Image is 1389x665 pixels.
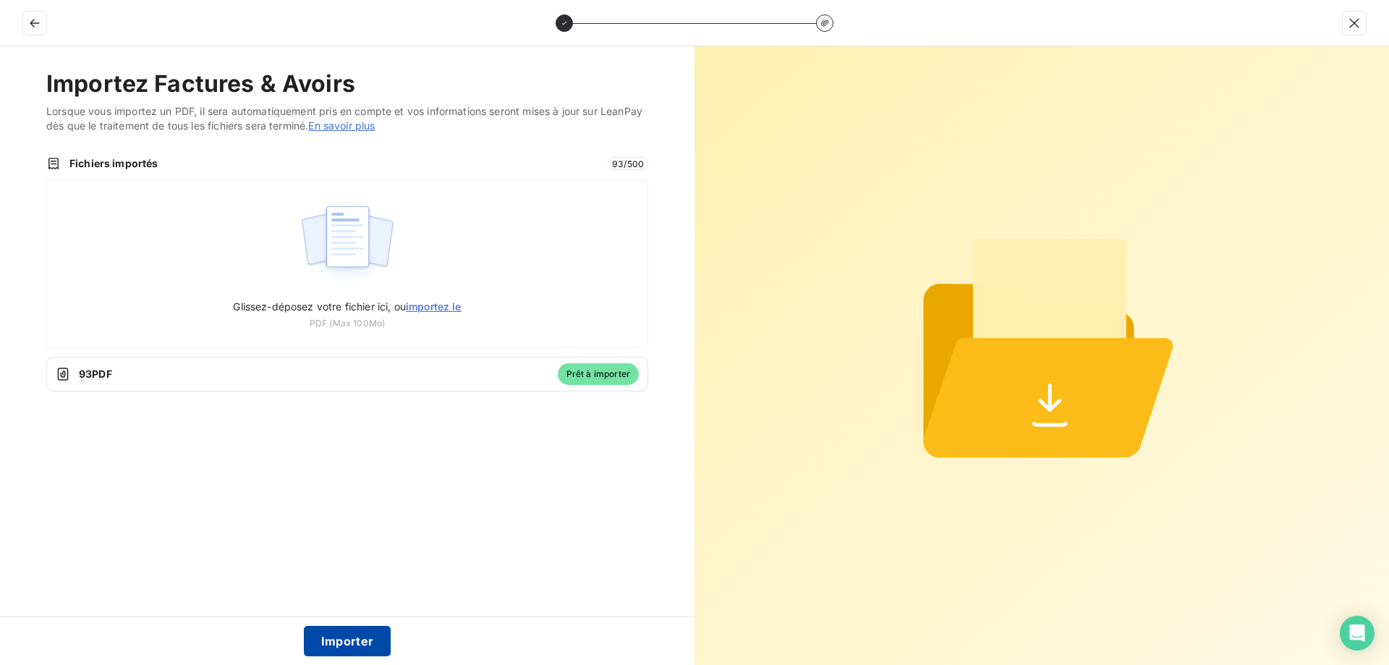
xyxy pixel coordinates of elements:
span: 93 PDF [79,367,549,381]
h2: Importez Factures & Avoirs [46,69,648,98]
img: illustration [300,198,396,290]
span: 93 / 500 [608,157,648,170]
span: importez le [406,300,462,313]
span: PDF (Max 100Mo) [310,317,385,330]
span: Prêt à importer [558,363,639,385]
span: Glissez-déposez votre fichier ici, ou [233,300,461,313]
span: Fichiers importés [69,156,599,171]
button: Importer [304,626,391,656]
div: Open Intercom Messenger [1340,616,1375,651]
span: Lorsque vous importez un PDF, il sera automatiquement pris en compte et vos informations seront m... [46,104,648,133]
a: En savoir plus [308,119,375,132]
